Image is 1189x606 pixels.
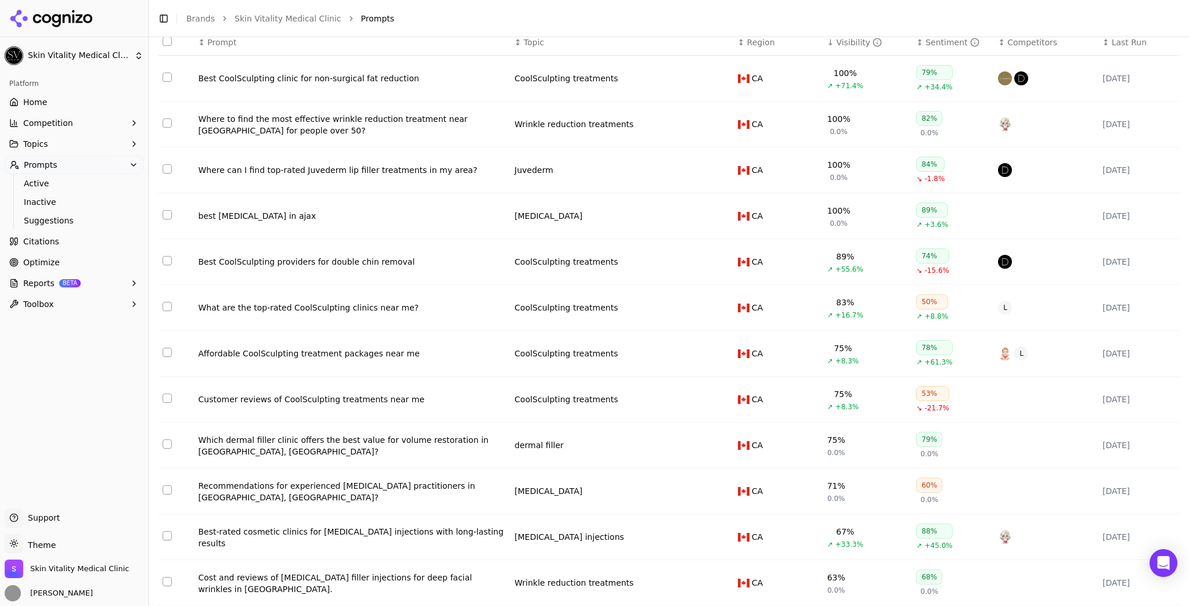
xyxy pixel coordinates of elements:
img: CA flag [738,441,750,450]
div: 71% [827,480,845,492]
button: Select row 4 [163,210,172,219]
button: Open user button [5,585,93,601]
a: [MEDICAL_DATA] [514,210,582,222]
div: 79% [916,432,942,447]
span: ↗ [827,81,833,91]
a: Citations [5,232,143,251]
a: Best CoolSculpting clinic for non-surgical fat reduction [199,73,506,84]
a: Active [19,175,129,192]
div: 67% [836,526,854,538]
div: 79% [916,65,952,80]
div: 100% [827,113,851,125]
span: +8.8% [925,312,949,321]
button: Toolbox [5,295,143,313]
span: CA [752,73,763,84]
div: ↕Prompt [199,37,506,48]
span: +3.6% [925,220,949,229]
img: spamedica [998,71,1012,85]
button: Select row 9 [163,439,172,449]
span: ↗ [916,541,922,550]
a: CoolSculpting treatments [514,256,618,268]
a: CoolSculpting treatments [514,73,618,84]
button: Select row 10 [163,485,172,495]
span: Suggestions [24,215,125,226]
span: CA [752,256,763,268]
img: CA flag [738,533,750,542]
button: Open organization switcher [5,560,129,578]
img: dermapure [1014,71,1028,85]
div: 68% [916,569,942,585]
img: CA flag [738,212,750,221]
div: 83% [836,297,854,308]
span: Theme [23,540,56,550]
span: Toolbox [23,298,54,310]
button: ReportsBETA [5,274,143,293]
div: ↕Topic [514,37,729,48]
a: Where can I find top-rated Juvederm lip filler treatments in my area? [199,164,506,176]
div: Sentiment [925,37,979,48]
div: Juvederm [514,164,553,176]
div: 60% [916,478,942,493]
a: [MEDICAL_DATA] [514,485,582,497]
span: Support [23,512,60,524]
img: CA flag [738,258,750,266]
span: ↗ [827,265,833,274]
a: CoolSculpting treatments [514,394,618,405]
div: 75% [834,342,852,354]
th: Competitors [993,30,1097,56]
a: Optimize [5,253,143,272]
div: 63% [827,572,845,583]
span: Prompts [24,159,57,171]
img: CA flag [738,579,750,587]
img: CA flag [738,349,750,358]
a: Affordable CoolSculpting treatment packages near me [199,348,506,359]
a: Wrinkle reduction treatments [514,118,633,130]
button: Topics [5,135,143,153]
div: dermal filler [514,439,564,451]
button: Prompts [5,156,143,174]
a: Recommendations for experienced [MEDICAL_DATA] practitioners in [GEOGRAPHIC_DATA], [GEOGRAPHIC_DA... [199,480,506,503]
th: sentiment [911,30,993,56]
span: Home [23,96,47,108]
div: Best CoolSculpting providers for double chin removal [199,256,506,268]
span: Region [747,37,775,48]
span: 0.0% [921,449,939,459]
span: Last Run [1112,37,1147,48]
span: Skin Vitality Medical Clinic [28,50,129,61]
img: CA flag [738,74,750,83]
div: [DATE] [1102,164,1175,176]
div: Cost and reviews of [MEDICAL_DATA] filler injections for deep facial wrinkles in [GEOGRAPHIC_DATA]. [199,572,506,595]
img: dermapure [998,255,1012,269]
span: CA [752,118,763,130]
img: CA flag [738,166,750,175]
a: best [MEDICAL_DATA] in ajax [199,210,506,222]
span: +45.0% [925,541,953,550]
div: 100% [827,159,851,171]
div: 74% [916,248,949,264]
span: +55.6% [835,265,863,274]
button: Select row 6 [163,302,172,311]
span: Topic [524,37,544,48]
div: 50% [916,294,948,309]
img: Skin Vitality Medical Clinic [5,46,23,65]
a: Suggestions [19,212,129,229]
button: Select row 2 [163,118,172,128]
span: ↗ [827,311,833,320]
a: CoolSculpting treatments [514,348,618,359]
span: ↗ [916,358,922,367]
span: 0.0% [921,495,939,504]
a: What are the top-rated CoolSculpting clinics near me? [199,302,506,313]
a: CoolSculpting treatments [514,302,618,313]
div: [DATE] [1102,394,1175,405]
div: ↓Visibility [827,37,907,48]
span: Competition [23,117,73,129]
span: Topics [23,138,48,150]
div: [DATE] [1102,348,1175,359]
